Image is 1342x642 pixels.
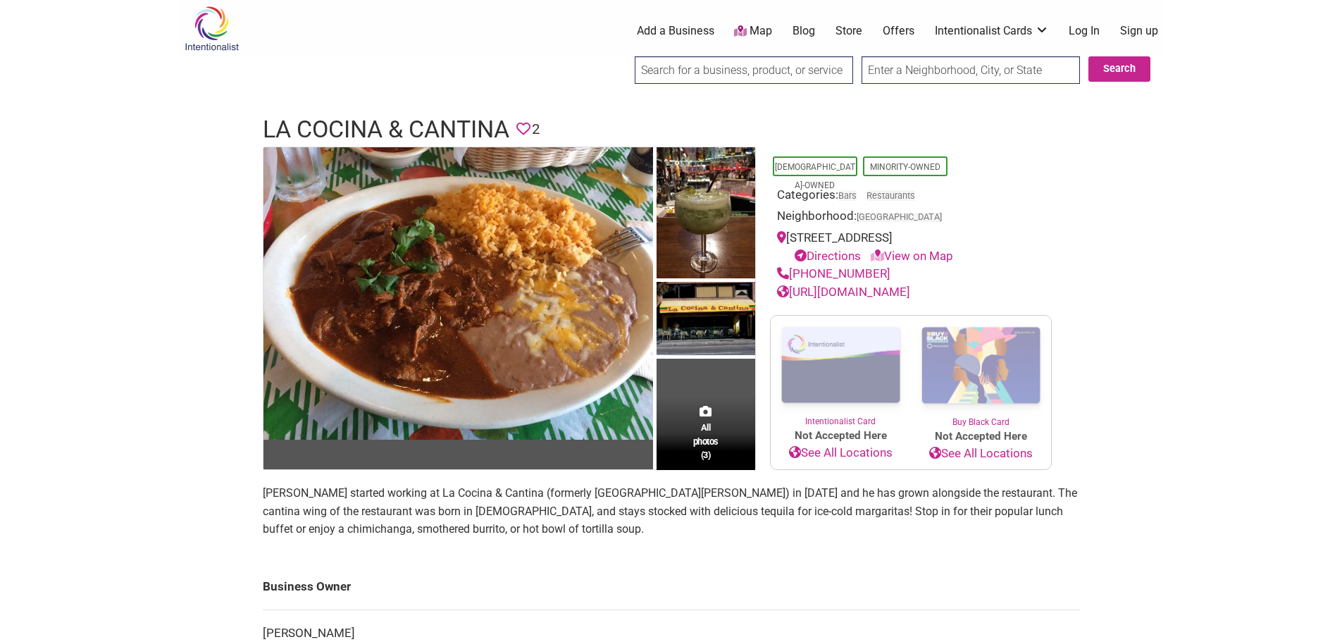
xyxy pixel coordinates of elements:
[263,564,1080,610] td: Business Owner
[883,23,914,39] a: Offers
[771,428,911,444] span: Not Accepted Here
[771,444,911,462] a: See All Locations
[1069,23,1100,39] a: Log In
[935,23,1049,39] a: Intentionalist Cards
[771,316,911,415] img: Intentionalist Card
[866,190,915,201] a: Restaurants
[870,162,940,172] a: Minority-Owned
[795,249,861,263] a: Directions
[734,23,772,39] a: Map
[777,266,890,280] a: [PHONE_NUMBER]
[911,316,1051,416] img: Buy Black Card
[871,249,953,263] a: View on Map
[911,316,1051,428] a: Buy Black Card
[835,23,862,39] a: Store
[263,484,1080,538] p: [PERSON_NAME] started working at La Cocina & Cantina (formerly [GEOGRAPHIC_DATA][PERSON_NAME]) in...
[862,56,1080,84] input: Enter a Neighborhood, City, or State
[693,421,719,461] span: All photos (3)
[838,190,857,201] a: Bars
[263,113,509,147] h1: La Cocina & Cantina
[635,56,853,84] input: Search for a business, product, or service
[777,229,1045,265] div: [STREET_ADDRESS]
[637,23,714,39] a: Add a Business
[777,207,1045,229] div: Neighborhood:
[911,445,1051,463] a: See All Locations
[777,186,1045,208] div: Categories:
[857,213,942,222] span: [GEOGRAPHIC_DATA]
[911,428,1051,445] span: Not Accepted Here
[775,162,855,190] a: [DEMOGRAPHIC_DATA]-Owned
[1120,23,1158,39] a: Sign up
[777,285,910,299] a: [URL][DOMAIN_NAME]
[771,316,911,428] a: Intentionalist Card
[1088,56,1150,82] button: Search
[793,23,815,39] a: Blog
[178,6,245,51] img: Intentionalist
[532,118,540,140] span: 2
